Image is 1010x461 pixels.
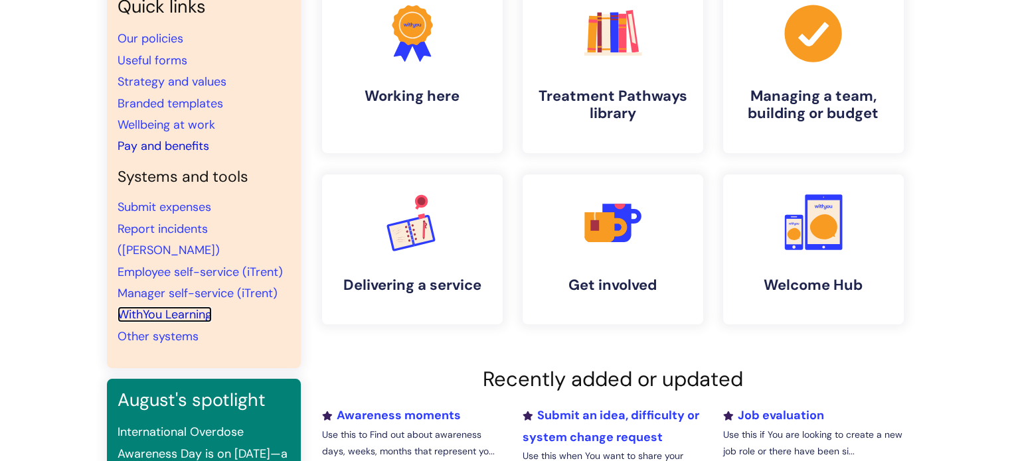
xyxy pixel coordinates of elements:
[322,427,503,460] p: Use this to Find out about awareness days, weeks, months that represent yo...
[118,96,223,111] a: Branded templates
[118,328,199,344] a: Other systems
[118,285,278,301] a: Manager self-service (iTrent)
[533,88,693,123] h4: Treatment Pathways library
[522,407,699,444] a: Submit an idea, difficulty or system change request
[722,407,823,423] a: Job evaluation
[322,174,503,324] a: Delivering a service
[533,277,693,294] h4: Get involved
[118,31,183,46] a: Our policies
[723,174,904,324] a: Welcome Hub
[118,74,226,90] a: Strategy and values
[118,306,212,322] a: WithYou Learning
[118,168,290,186] h4: Systems and tools
[322,407,461,423] a: Awareness moments
[333,88,492,105] h4: Working here
[118,221,220,258] a: Report incidents ([PERSON_NAME])
[118,117,215,133] a: Wellbeing at work
[118,138,209,154] a: Pay and benefits
[734,88,893,123] h4: Managing a team, building or budget
[322,367,904,391] h2: Recently added or updated
[734,277,893,294] h4: Welcome Hub
[722,427,903,460] p: Use this if You are looking to create a new job role or there have been si...
[118,264,283,280] a: Employee self-service (iTrent)
[118,389,290,411] h3: August's spotlight
[118,52,187,68] a: Useful forms
[118,199,211,215] a: Submit expenses
[523,174,703,324] a: Get involved
[333,277,492,294] h4: Delivering a service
